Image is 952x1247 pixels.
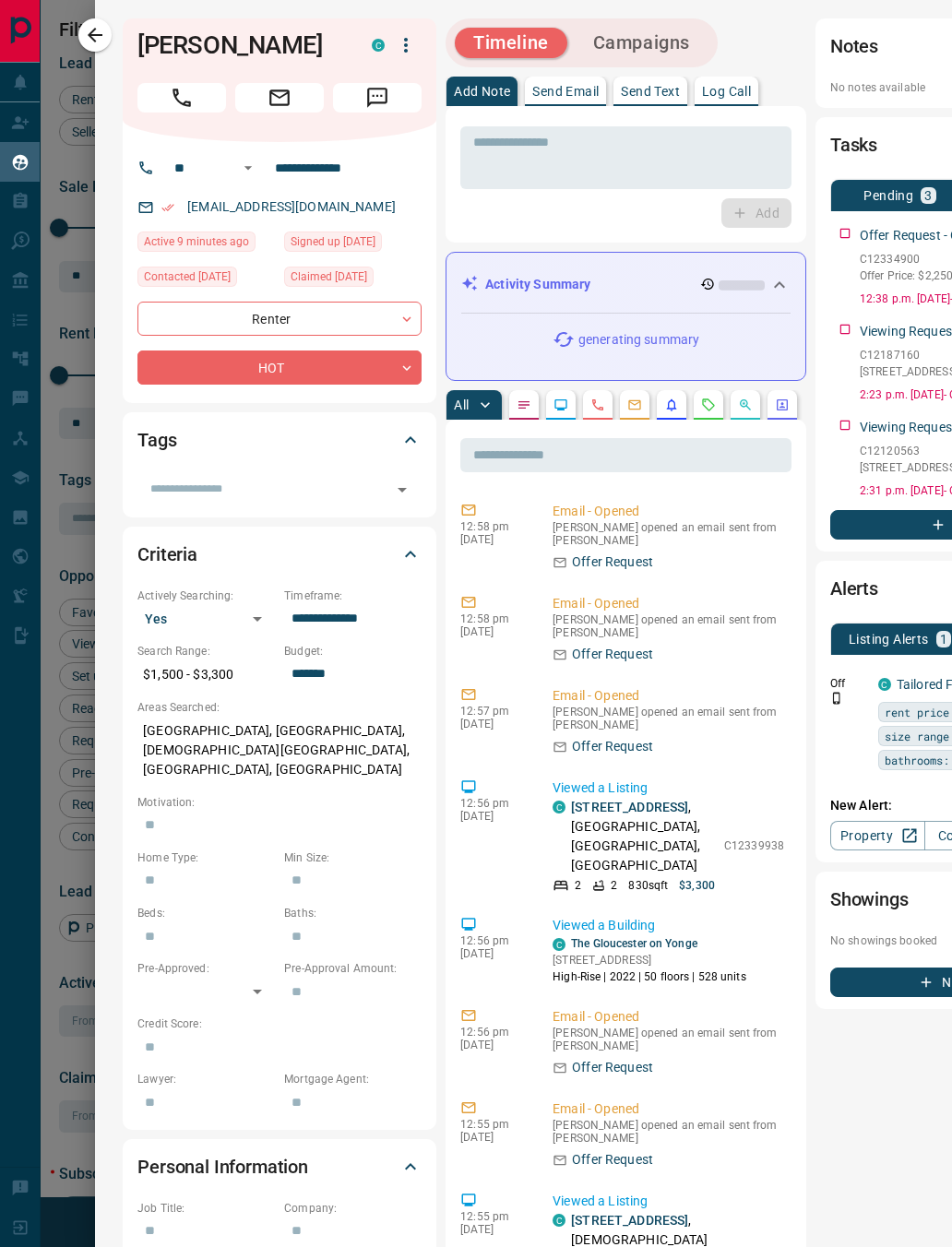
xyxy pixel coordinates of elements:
[679,877,715,894] p: $3,300
[460,947,525,960] p: [DATE]
[372,39,385,52] div: condos.ca
[553,952,746,968] p: [STREET_ADDRESS]
[571,937,697,950] a: The Gloucester on Yonge
[553,1214,565,1227] div: condos.ca
[485,275,590,294] p: Activity Summary
[284,267,422,292] div: Tue Aug 12 2025
[460,1039,525,1051] p: [DATE]
[137,905,275,921] p: Beds:
[702,85,751,98] p: Log Call
[572,737,653,756] p: Offer Request
[137,1152,308,1182] h2: Personal Information
[137,418,422,462] div: Tags
[284,905,422,921] p: Baths:
[291,267,367,286] span: Claimed [DATE]
[553,594,784,613] p: Email - Opened
[284,1200,422,1217] p: Company:
[553,1119,784,1145] p: [PERSON_NAME] opened an email sent from [PERSON_NAME]
[553,938,565,951] div: condos.ca
[575,877,581,894] p: 2
[571,1213,688,1228] a: [STREET_ADDRESS]
[553,968,746,985] p: High-Rise | 2022 | 50 floors | 528 units
[572,645,653,664] p: Offer Request
[137,1145,422,1189] div: Personal Information
[460,934,525,947] p: 12:56 pm
[137,267,275,292] div: Tue Aug 12 2025
[137,588,275,604] p: Actively Searching:
[517,398,531,412] svg: Notes
[830,692,843,705] svg: Push Notification Only
[627,398,642,412] svg: Emails
[137,83,226,113] span: Call
[460,533,525,546] p: [DATE]
[460,810,525,823] p: [DATE]
[460,718,525,730] p: [DATE]
[460,1223,525,1236] p: [DATE]
[553,613,784,639] p: [PERSON_NAME] opened an email sent from [PERSON_NAME]
[137,849,275,866] p: Home Type:
[578,330,699,350] p: generating summary
[553,686,784,706] p: Email - Opened
[137,425,176,455] h2: Tags
[553,1099,784,1119] p: Email - Opened
[455,28,567,58] button: Timeline
[628,877,668,894] p: 830 sqft
[137,794,422,811] p: Motivation:
[830,574,878,603] h2: Alerts
[553,502,784,521] p: Email - Opened
[137,604,275,634] div: Yes
[571,798,715,875] p: , [GEOGRAPHIC_DATA], [GEOGRAPHIC_DATA], [GEOGRAPHIC_DATA]
[460,612,525,625] p: 12:58 pm
[572,1150,653,1170] p: Offer Request
[284,1071,422,1087] p: Mortgage Agent:
[924,189,932,202] p: 3
[137,716,422,785] p: [GEOGRAPHIC_DATA], [GEOGRAPHIC_DATA], [DEMOGRAPHIC_DATA][GEOGRAPHIC_DATA], [GEOGRAPHIC_DATA], [GE...
[460,1118,525,1131] p: 12:55 pm
[284,588,422,604] p: Timeframe:
[849,633,929,646] p: Listing Alerts
[611,877,617,894] p: 2
[571,800,688,814] a: [STREET_ADDRESS]
[137,1071,275,1087] p: Lawyer:
[137,1015,422,1032] p: Credit Score:
[830,821,925,850] a: Property
[137,532,422,576] div: Criteria
[532,85,599,98] p: Send Email
[553,398,568,412] svg: Lead Browsing Activity
[738,398,753,412] svg: Opportunities
[460,1210,525,1223] p: 12:55 pm
[664,398,679,412] svg: Listing Alerts
[701,398,716,412] svg: Requests
[137,232,275,257] div: Wed Aug 13 2025
[878,678,891,691] div: condos.ca
[724,837,784,854] p: C12339938
[863,189,913,202] p: Pending
[284,960,422,977] p: Pre-Approval Amount:
[454,398,469,411] p: All
[590,398,605,412] svg: Calls
[553,706,784,731] p: [PERSON_NAME] opened an email sent from [PERSON_NAME]
[137,302,422,336] div: Renter
[461,267,791,302] div: Activity Summary
[235,83,324,113] span: Email
[187,199,396,214] a: [EMAIL_ADDRESS][DOMAIN_NAME]
[284,232,422,257] div: Tue Aug 12 2025
[553,1027,784,1052] p: [PERSON_NAME] opened an email sent from [PERSON_NAME]
[237,157,259,179] button: Open
[137,659,275,690] p: $1,500 - $3,300
[830,675,867,692] p: Off
[333,83,422,113] span: Message
[460,797,525,810] p: 12:56 pm
[389,477,415,503] button: Open
[284,643,422,659] p: Budget:
[460,520,525,533] p: 12:58 pm
[830,885,909,914] h2: Showings
[553,801,565,814] div: condos.ca
[144,267,231,286] span: Contacted [DATE]
[830,31,878,61] h2: Notes
[575,28,708,58] button: Campaigns
[553,1192,784,1211] p: Viewed a Listing
[284,849,422,866] p: Min Size:
[137,960,275,977] p: Pre-Approved:
[830,130,877,160] h2: Tasks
